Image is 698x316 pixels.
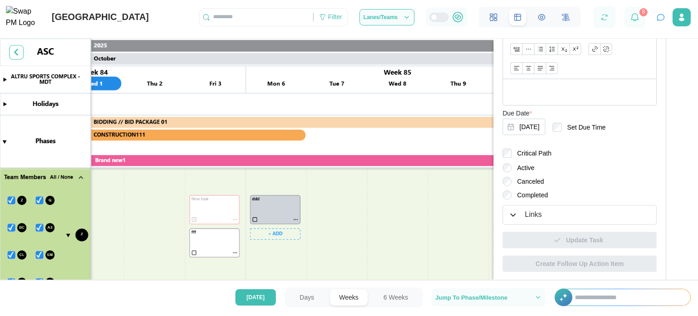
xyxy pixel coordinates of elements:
button: Ordered list [546,43,558,55]
button: Link [588,43,600,55]
button: Links [503,206,656,224]
button: Remove link [600,43,612,55]
div: + [554,289,691,306]
img: Swap PM Logo [6,6,43,29]
div: Filter [328,12,342,22]
button: Open project assistant [654,11,667,24]
label: Due Date [503,109,532,119]
label: Active [512,163,534,172]
span: [DATE] [247,290,265,305]
button: [DATE] [235,289,276,306]
button: Align text: right [546,62,558,74]
button: Blockquote [510,43,522,55]
div: 8 [639,8,648,16]
label: Canceled [512,177,544,186]
span: Lanes/Teams [364,15,398,20]
button: Oct 6, 2025 [503,119,545,135]
label: Critical Path [512,149,551,158]
div: Links [525,209,542,221]
button: Align text: left [510,62,522,74]
button: Jump To Phase/Milestone [432,288,545,306]
button: Align text: center [522,62,534,74]
button: Align text: justify [534,62,546,74]
span: Jump To Phase/Milestone [435,295,508,301]
button: Horizontal line [522,43,534,55]
button: 6 Weeks [374,289,417,306]
button: Bullet list [534,43,546,55]
label: Completed [512,191,548,200]
label: Set Due Time [562,123,606,132]
button: Weeks [330,289,368,306]
button: Superscript [569,43,581,55]
div: [GEOGRAPHIC_DATA] [52,10,149,24]
button: Days [290,289,323,306]
button: Refresh Grid [598,11,611,24]
button: Lanes/Teams [359,9,414,25]
button: Subscript [558,43,569,55]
